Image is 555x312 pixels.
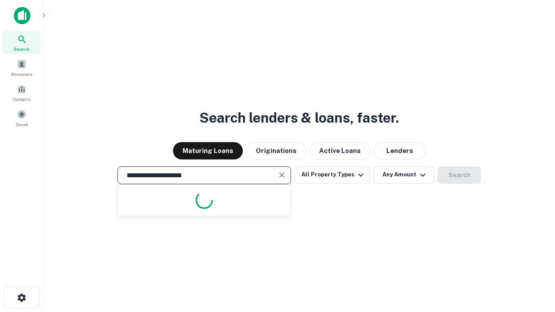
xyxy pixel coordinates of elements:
[374,142,426,159] button: Lenders
[3,31,41,54] a: Search
[3,81,41,104] a: Contacts
[294,166,370,184] button: All Property Types
[276,169,288,181] button: Clear
[11,71,32,78] span: Borrowers
[199,107,399,128] h3: Search lenders & loans, faster.
[16,121,28,128] span: Saved
[373,166,434,184] button: Any Amount
[246,142,306,159] button: Originations
[14,45,29,52] span: Search
[13,96,30,103] span: Contacts
[14,7,30,24] img: capitalize-icon.png
[310,142,370,159] button: Active Loans
[3,106,41,130] a: Saved
[3,56,41,79] a: Borrowers
[173,142,243,159] button: Maturing Loans
[512,243,555,284] iframe: Chat Widget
